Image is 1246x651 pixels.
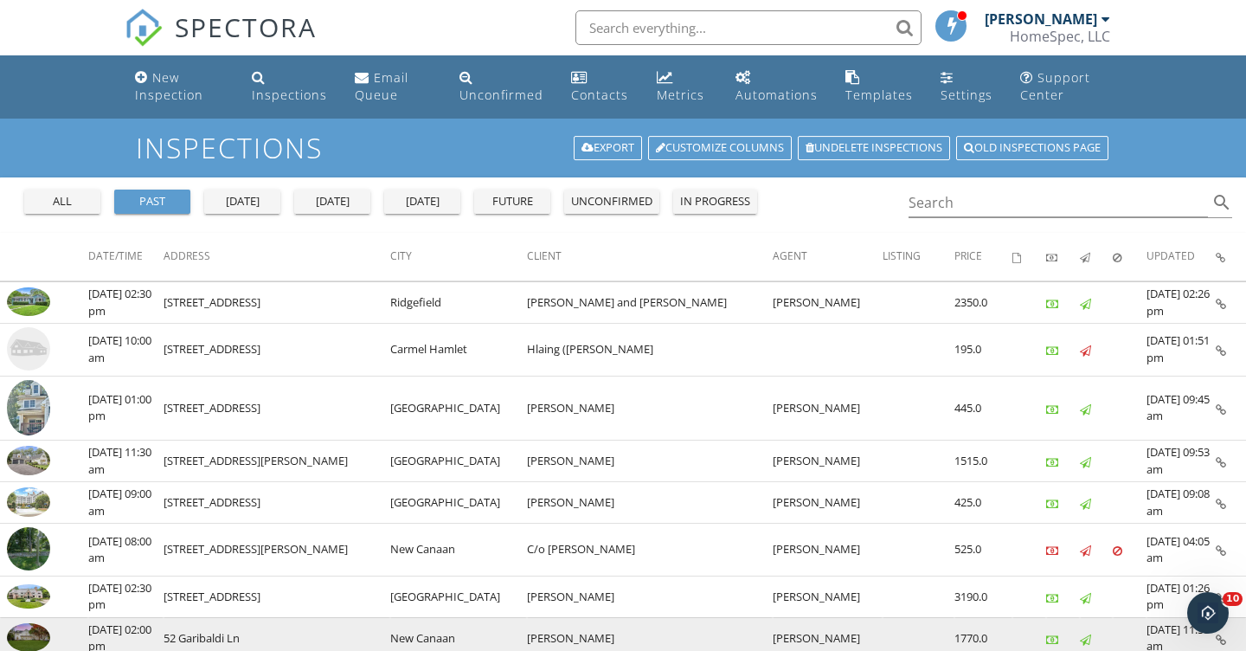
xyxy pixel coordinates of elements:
[164,482,390,524] td: [STREET_ADDRESS]
[453,62,550,112] a: Unconfirmed
[390,324,527,377] td: Carmel Hamlet
[390,482,527,524] td: [GEOGRAPHIC_DATA]
[390,282,527,324] td: Ridgefield
[1013,62,1118,112] a: Support Center
[729,62,825,112] a: Automations (Basic)
[954,576,1013,617] td: 3190.0
[798,136,950,160] a: Undelete inspections
[954,324,1013,377] td: 195.0
[7,380,50,435] img: 9562991%2Fcover_photos%2F1VYGdLNT65LQXthLeEsS%2Fsmall.jpeg
[390,376,527,441] td: [GEOGRAPHIC_DATA]
[136,132,1110,163] h1: Inspections
[1146,441,1216,482] td: [DATE] 09:53 am
[390,524,527,577] td: New Canaan
[88,233,164,281] th: Date/Time: Not sorted.
[527,376,773,441] td: [PERSON_NAME]
[204,190,280,214] button: [DATE]
[390,248,412,263] span: City
[1146,282,1216,324] td: [DATE] 02:26 pm
[650,62,715,112] a: Metrics
[135,69,203,103] div: New Inspection
[88,441,164,482] td: [DATE] 11:30 am
[571,87,628,103] div: Contacts
[1146,576,1216,617] td: [DATE] 01:26 pm
[88,282,164,324] td: [DATE] 02:30 pm
[245,62,334,112] a: Inspections
[348,62,439,112] a: Email Queue
[88,576,164,617] td: [DATE] 02:30 pm
[954,248,982,263] span: Price
[564,62,637,112] a: Contacts
[838,62,920,112] a: Templates
[474,190,550,214] button: future
[954,282,1013,324] td: 2350.0
[1146,233,1216,281] th: Updated: Not sorted.
[88,324,164,377] td: [DATE] 10:00 am
[390,233,527,281] th: City: Not sorted.
[481,193,543,210] div: future
[301,193,363,210] div: [DATE]
[294,190,370,214] button: [DATE]
[88,524,164,577] td: [DATE] 08:00 am
[1211,192,1232,213] i: search
[1080,233,1114,281] th: Published: Not sorted.
[954,441,1013,482] td: 1515.0
[1012,233,1046,281] th: Agreements signed: Not sorted.
[125,23,317,60] a: SPECTORA
[252,87,327,103] div: Inspections
[527,524,773,577] td: C/o [PERSON_NAME]
[941,87,992,103] div: Settings
[1146,248,1195,263] span: Updated
[88,248,143,263] span: Date/Time
[164,376,390,441] td: [STREET_ADDRESS]
[7,327,50,371] img: house-placeholder-square-ca63347ab8c70e15b013bc22427d3df0f7f082c62ce06d78aee8ec4e70df452f.jpg
[31,193,93,210] div: all
[985,10,1097,28] div: [PERSON_NAME]
[673,190,757,214] button: in progress
[527,282,773,324] td: [PERSON_NAME] and [PERSON_NAME]
[175,9,317,45] span: SPECTORA
[648,136,792,160] a: Customize Columns
[527,482,773,524] td: [PERSON_NAME]
[7,584,50,609] img: 9541519%2Fcover_photos%2Fjm1mCywRtmvuKunwbdLL%2Fsmall.jpeg
[1010,28,1110,45] div: HomeSpec, LLC
[773,441,883,482] td: [PERSON_NAME]
[934,62,999,112] a: Settings
[845,87,913,103] div: Templates
[355,69,408,103] div: Email Queue
[128,62,231,112] a: New Inspection
[1020,69,1090,103] div: Support Center
[773,482,883,524] td: [PERSON_NAME]
[956,136,1108,160] a: Old inspections page
[88,376,164,441] td: [DATE] 01:00 pm
[954,376,1013,441] td: 445.0
[459,87,543,103] div: Unconfirmed
[883,248,921,263] span: Listing
[657,87,704,103] div: Metrics
[7,527,50,570] img: streetview
[773,524,883,577] td: [PERSON_NAME]
[527,576,773,617] td: [PERSON_NAME]
[164,233,390,281] th: Address: Not sorted.
[1113,233,1146,281] th: Canceled: Not sorted.
[7,446,50,474] img: 9553127%2Fcover_photos%2FPofW76fDnmw3nuwbhdAv%2Fsmall.jpeg
[954,233,1013,281] th: Price: Not sorted.
[735,87,818,103] div: Automations
[7,287,50,316] img: 9566430%2Fcover_photos%2Fwi3G1dwNyv8Wj3pfTjKW%2Fsmall.jpeg
[773,576,883,617] td: [PERSON_NAME]
[88,482,164,524] td: [DATE] 09:00 am
[574,136,642,160] a: Export
[773,376,883,441] td: [PERSON_NAME]
[1146,376,1216,441] td: [DATE] 09:45 am
[564,190,659,214] button: unconfirmed
[773,233,883,281] th: Agent: Not sorted.
[1216,233,1246,281] th: Inspection Details: Not sorted.
[125,9,163,47] img: The Best Home Inspection Software - Spectora
[571,193,652,210] div: unconfirmed
[390,441,527,482] td: [GEOGRAPHIC_DATA]
[954,482,1013,524] td: 425.0
[211,193,273,210] div: [DATE]
[527,233,773,281] th: Client: Not sorted.
[954,524,1013,577] td: 525.0
[527,324,773,377] td: Hlaing ([PERSON_NAME]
